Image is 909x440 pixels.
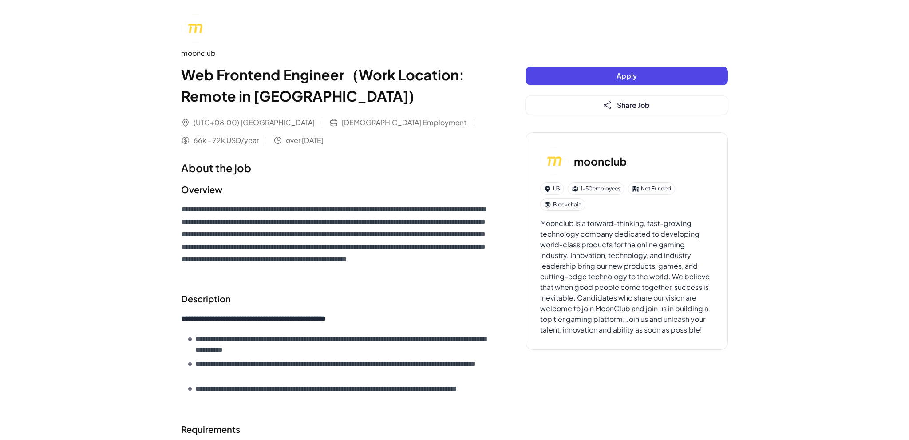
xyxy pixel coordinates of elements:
h2: Description [181,292,490,305]
button: Share Job [526,96,728,115]
img: mo [181,14,209,43]
div: moonclub [181,48,490,59]
button: Apply [526,67,728,85]
h3: moonclub [574,153,627,169]
span: 66k - 72k USD/year [194,135,259,146]
div: US [540,182,564,195]
span: Share Job [617,100,650,110]
span: (UTC+08:00) [GEOGRAPHIC_DATA] [194,117,315,128]
h2: Overview [181,183,490,196]
div: 1-50 employees [568,182,624,195]
span: over [DATE] [286,135,324,146]
span: [DEMOGRAPHIC_DATA] Employment [342,117,466,128]
div: Blockchain [540,198,585,211]
span: Apply [617,71,637,80]
h1: About the job [181,160,490,176]
h2: Requirements [181,423,490,436]
div: Moonclub is a forward-thinking, fast-growing technology company dedicated to developing world-cla... [540,218,713,335]
img: mo [540,147,569,175]
h1: Web Frontend Engineer（Work Location: Remote in [GEOGRAPHIC_DATA]) [181,64,490,107]
div: Not Funded [628,182,675,195]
